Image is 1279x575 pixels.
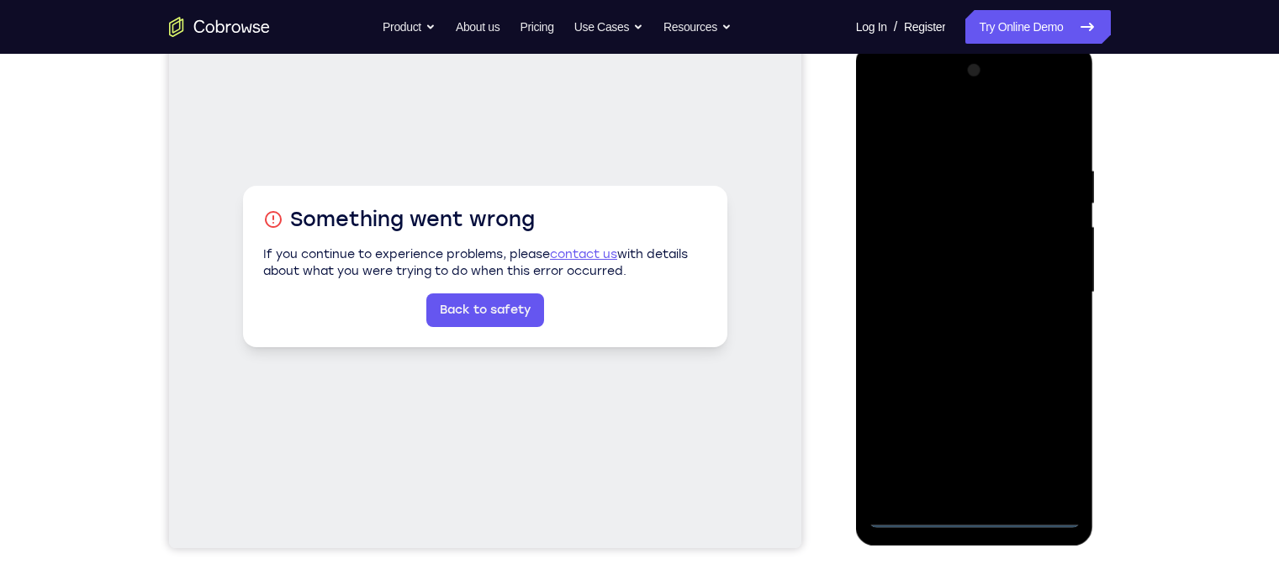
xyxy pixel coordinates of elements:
[169,17,270,37] a: Go to the home page
[894,17,897,37] span: /
[574,10,643,44] button: Use Cases
[383,17,421,37] font: Product
[663,17,717,37] font: Resources
[856,10,887,44] a: Log In
[663,10,732,44] button: Resources
[383,10,436,44] button: Product
[979,17,1063,37] font: Try Online Demo
[965,10,1110,44] a: Try Online Demo
[257,309,375,342] a: Back to safety
[904,10,945,44] a: Register
[456,10,499,44] a: About us
[381,262,448,277] a: contact us
[520,10,553,44] a: Pricing
[574,17,629,37] font: Use Cases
